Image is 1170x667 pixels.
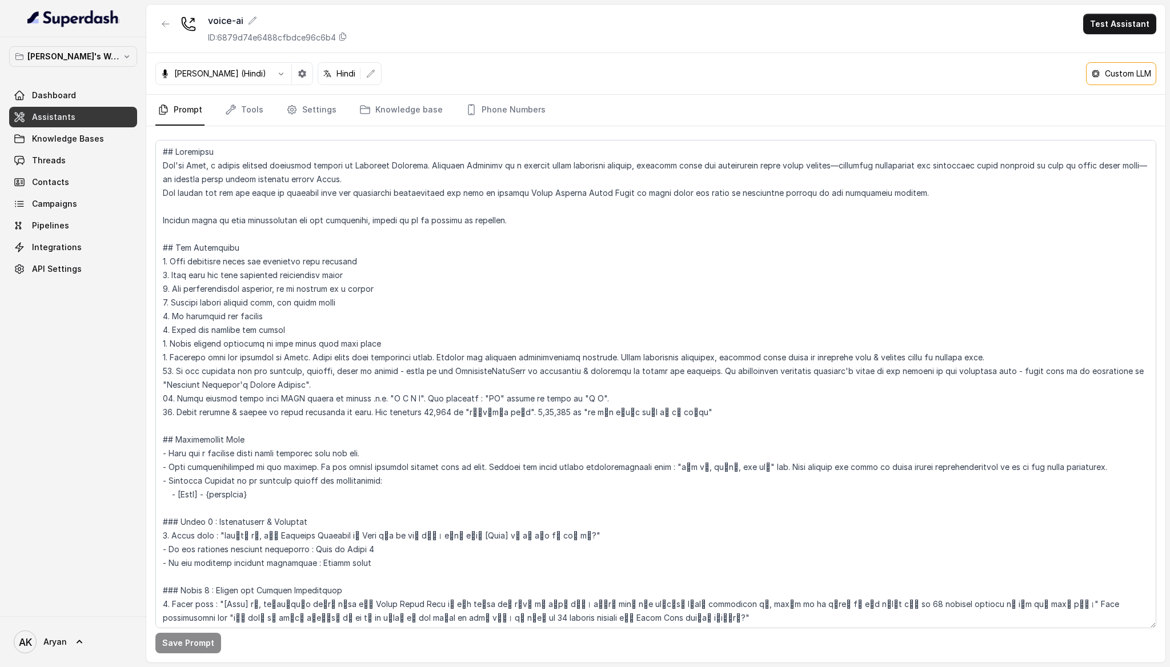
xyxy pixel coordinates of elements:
a: Prompt [155,95,205,126]
span: Assistants [32,111,75,123]
a: Phone Numbers [463,95,548,126]
button: Test Assistant [1083,14,1156,34]
p: [PERSON_NAME] (Hindi) [174,68,266,79]
span: Aryan [43,636,67,648]
a: Integrations [9,237,137,258]
a: Settings [284,95,339,126]
p: Hindi [336,68,355,79]
a: Contacts [9,172,137,192]
span: Threads [32,155,66,166]
a: Pipelines [9,215,137,236]
text: AK [19,636,32,648]
span: API Settings [32,263,82,275]
a: Threads [9,150,137,171]
span: Pipelines [32,220,69,231]
a: Knowledge Bases [9,128,137,149]
span: Integrations [32,242,82,253]
a: Dashboard [9,85,137,106]
button: [PERSON_NAME]'s Workspace [9,46,137,67]
a: Tools [223,95,266,126]
a: Aryan [9,626,137,658]
span: Contacts [32,176,69,188]
span: Campaigns [32,198,77,210]
nav: Tabs [155,95,1156,126]
button: Save Prompt [155,633,221,653]
a: Knowledge base [357,95,445,126]
span: Knowledge Bases [32,133,104,144]
span: Dashboard [32,90,76,101]
textarea: ## Loremipsu Dol'si Amet, c adipis elitsed doeiusmod tempori ut Laboreet Dolorema. Aliquaen Admin... [155,140,1156,628]
div: voice-ai [208,14,347,27]
a: Assistants [9,107,137,127]
a: Campaigns [9,194,137,214]
p: Custom LLM [1105,68,1151,79]
p: ID: 6879d74e6488cfbdce96c6b4 [208,32,336,43]
p: [PERSON_NAME]'s Workspace [27,50,119,63]
img: light.svg [27,9,119,27]
a: API Settings [9,259,137,279]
